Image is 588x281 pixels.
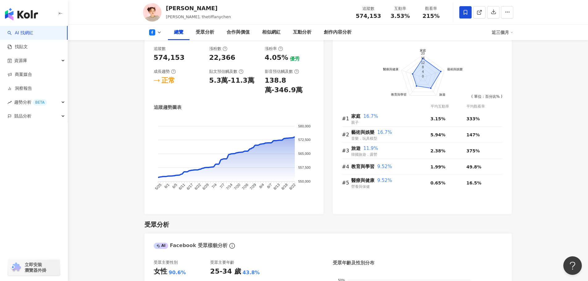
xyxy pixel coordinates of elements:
[166,14,231,19] span: [PERSON_NAME], thetiffanychen
[258,182,265,189] tspan: 8/4
[143,3,161,22] img: KOL Avatar
[466,104,503,110] div: 平均觀看率
[196,29,214,36] div: 受眾分析
[265,53,288,63] div: 4.05%
[154,53,185,63] div: 574,153
[423,13,440,19] span: 215%
[241,182,249,191] tspan: 7/26
[7,72,32,78] a: 商案媒合
[7,44,28,50] a: 找貼文
[265,69,299,74] div: 影音預估觸及數
[333,260,374,266] div: 受眾年齡及性別分布
[194,182,202,191] tspan: 6/22
[466,132,480,137] span: 147%
[210,260,234,265] div: 受眾主要年齡
[351,164,374,169] span: 教育與學習
[228,242,236,250] span: info-circle
[154,104,181,111] div: 追蹤趨勢圖表
[391,93,407,96] text: 教育與學習
[163,182,170,189] tspan: 6/1
[288,182,297,191] tspan: 8/22
[154,260,178,265] div: 受眾主要性別
[186,182,194,191] tspan: 6/17
[171,182,178,189] tspan: 6/5
[233,182,241,191] tspan: 7/20
[324,29,352,36] div: 創作內容分析
[14,54,27,68] span: 資源庫
[342,147,351,155] div: #3
[466,180,482,185] span: 16.5%
[389,6,412,12] div: 互動率
[209,76,254,85] div: 5.3萬-11.3萬
[7,100,12,105] span: rise
[169,269,186,276] div: 90.6%
[25,262,46,273] span: 立即安裝 瀏覽器外掛
[466,148,480,153] span: 375%
[439,93,445,96] text: 旅遊
[7,30,33,36] a: searchAI 找網紅
[492,27,513,37] div: 近三個月
[466,164,482,169] span: 49.8%
[154,182,162,191] tspan: 5/25
[419,6,443,12] div: 觀看率
[356,13,381,19] span: 574,153
[174,29,183,36] div: 總覽
[351,178,374,183] span: 醫療與健康
[390,13,410,19] span: 3.53%
[293,29,311,36] div: 互動分析
[377,130,392,135] span: 16.7%
[280,182,289,191] tspan: 8/18
[144,220,169,229] div: 受眾分析
[202,182,210,191] tspan: 6/29
[8,259,60,276] a: chrome extension立即安裝 瀏覽器外掛
[351,120,359,125] span: 親子
[154,46,166,52] div: 追蹤數
[166,4,231,12] div: [PERSON_NAME]
[356,6,381,12] div: 追蹤數
[421,56,424,60] text: 16
[298,180,311,183] tspan: 550,000
[351,114,361,119] span: 家庭
[5,8,38,20] img: logo
[209,46,227,52] div: 漲粉數
[421,60,424,64] text: 12
[10,262,22,272] img: chrome extension
[377,164,392,169] span: 9.52%
[431,104,466,110] div: 平均互動率
[265,46,283,52] div: 漲粉率
[351,152,377,157] span: 韓國旅遊．露營
[211,182,218,189] tspan: 7/4
[298,152,311,155] tspan: 565,000
[154,242,228,249] div: Facebook 受眾樣貌分析
[363,114,378,119] span: 16.7%
[351,136,377,141] span: 音樂．玩具模型
[298,124,311,128] tspan: 580,000
[431,116,446,121] span: 3.15%
[431,132,446,137] span: 5.94%
[33,99,47,105] div: BETA
[351,184,370,189] span: 營養與保健
[243,269,260,276] div: 43.8%
[161,76,175,85] div: 正常
[227,29,250,36] div: 合作與價值
[219,182,225,189] tspan: 7/7
[351,146,361,151] span: 旅遊
[563,256,582,275] iframe: Help Scout Beacon - Open
[178,182,186,191] tspan: 6/11
[422,74,423,78] text: 0
[225,182,233,191] tspan: 7/14
[342,179,351,187] div: #5
[342,115,351,122] div: #1
[209,53,236,63] div: 22,366
[342,163,351,171] div: #4
[431,148,446,153] span: 2.38%
[383,68,398,71] text: 醫療與健康
[290,56,300,62] div: 優秀
[421,52,424,55] text: 20
[431,180,446,185] span: 0.65%
[273,182,281,191] tspan: 8/13
[420,49,426,52] text: 家庭
[265,76,314,95] div: 138.8萬-346.9萬
[298,166,311,169] tspan: 557,500
[342,131,351,138] div: #2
